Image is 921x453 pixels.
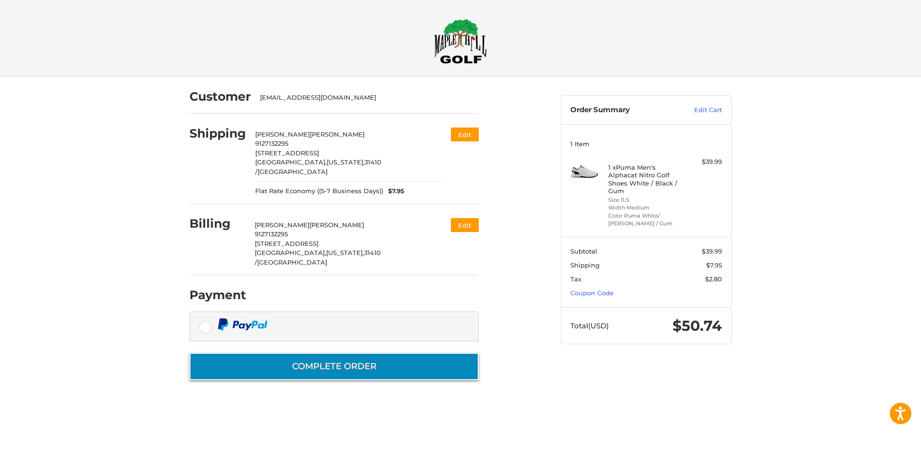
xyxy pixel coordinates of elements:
[255,186,383,196] span: Flat Rate Economy ((5-7 Business Days))
[260,93,469,103] div: [EMAIL_ADDRESS][DOMAIN_NAME]
[383,186,404,196] span: $7.95
[570,261,600,269] span: Shipping
[218,318,268,330] img: PayPal icon
[673,105,722,115] a: Edit Cart
[255,230,288,238] span: 9127132295
[255,240,319,247] span: [STREET_ADDRESS]
[608,163,682,195] h4: 1 x Puma Men's Alphacat Nitro Golf Shoes White / Black / Gum
[434,19,487,64] img: Maple Hill Golf
[189,126,246,141] h2: Shipping
[189,89,251,104] h2: Customer
[608,204,682,212] li: Width Medium
[570,140,722,148] h3: 1 Item
[608,196,682,204] li: Size 11.5
[310,130,365,138] span: [PERSON_NAME]
[189,216,246,231] h2: Billing
[255,139,288,147] span: 9127132295
[189,353,479,380] button: Complete order
[570,289,614,297] a: Coupon Code
[451,218,479,232] button: Edit
[255,221,309,229] span: [PERSON_NAME]
[570,247,597,255] span: Subtotal
[326,249,364,256] span: [US_STATE],
[255,158,327,166] span: [GEOGRAPHIC_DATA],
[258,168,328,175] span: [GEOGRAPHIC_DATA]
[257,258,327,266] span: [GEOGRAPHIC_DATA]
[705,275,722,283] span: $2.80
[255,130,310,138] span: [PERSON_NAME]
[189,288,246,302] h2: Payment
[570,321,609,330] span: Total (USD)
[702,247,722,255] span: $39.99
[255,158,381,175] span: 31410 /
[255,249,381,266] span: 31410 /
[608,212,682,228] li: Color Puma White/ [PERSON_NAME] / Gum
[327,158,365,166] span: [US_STATE],
[309,221,364,229] span: [PERSON_NAME]
[673,317,722,335] span: $50.74
[570,275,581,283] span: Tax
[451,128,479,141] button: Edit
[570,105,673,115] h3: Order Summary
[255,149,319,157] span: [STREET_ADDRESS]
[255,249,326,256] span: [GEOGRAPHIC_DATA],
[684,157,722,167] div: $39.99
[706,261,722,269] span: $7.95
